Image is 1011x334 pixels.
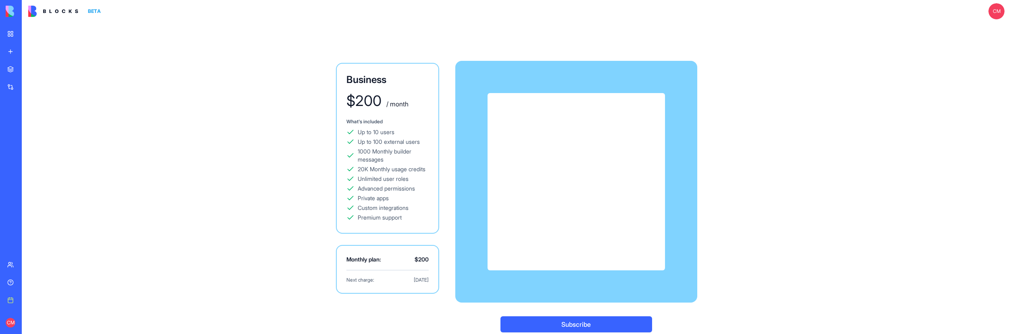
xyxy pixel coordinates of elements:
div: BETA [85,6,104,17]
img: logo [6,6,56,17]
div: 20K Monthly usage credits [358,165,425,173]
img: logo [28,6,78,17]
span: CM [6,318,15,328]
div: / month [385,99,409,109]
iframe: Secure payment input frame [499,104,654,305]
div: 1000 Monthly builder messages [358,147,429,164]
span: $ 200 [415,255,429,263]
div: Unlimited user roles [358,175,409,183]
span: Monthly plan: [346,255,381,263]
span: CM [988,3,1005,19]
div: Business [346,73,429,86]
div: Up to 100 external users [358,138,420,146]
div: Up to 10 users [358,128,394,136]
span: [DATE] [414,277,429,283]
div: Custom integrations [358,204,409,212]
a: BETA [28,6,104,17]
div: Private apps [358,194,389,202]
span: Next charge: [346,277,374,283]
div: What's included [346,118,429,125]
div: $ 200 [346,93,381,109]
div: Premium support [358,214,402,222]
div: Advanced permissions [358,185,415,193]
button: Subscribe [500,316,652,332]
